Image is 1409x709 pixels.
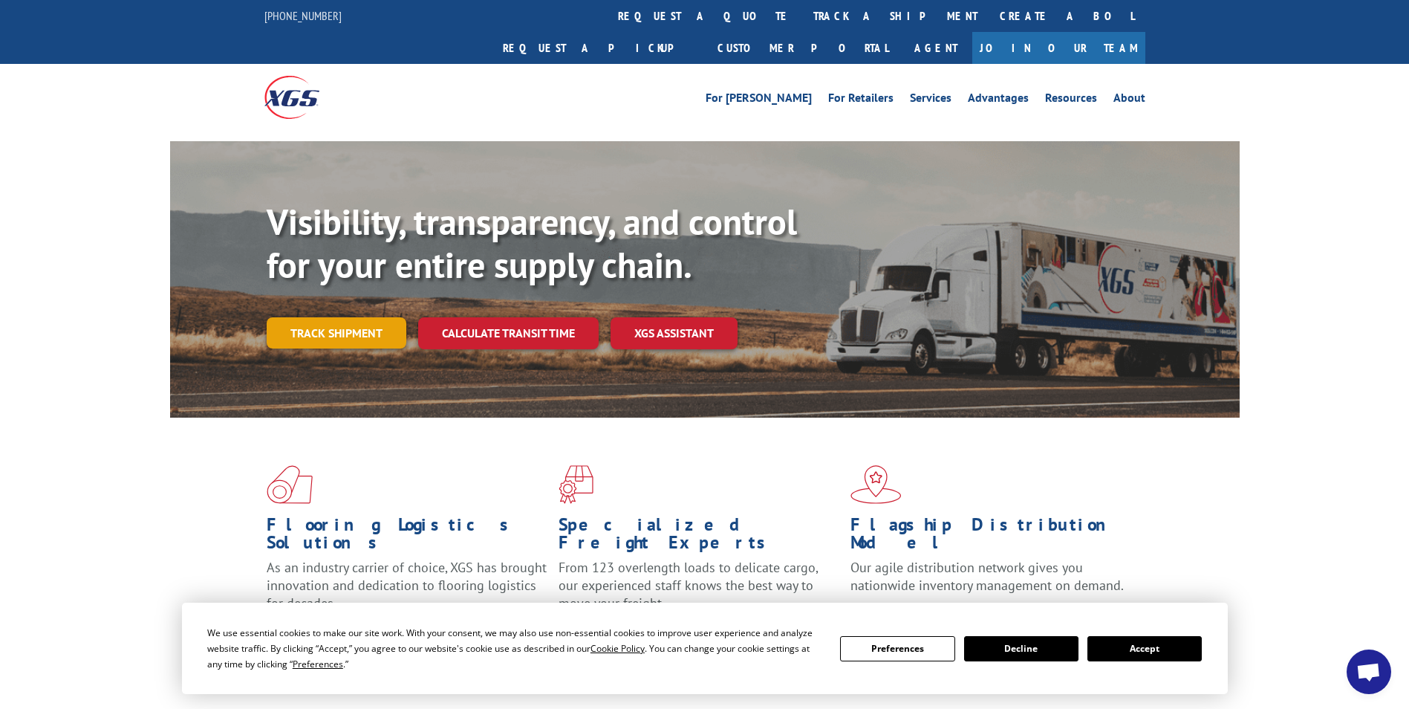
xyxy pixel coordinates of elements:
a: Customer Portal [706,32,899,64]
span: Our agile distribution network gives you nationwide inventory management on demand. [850,559,1124,594]
a: Agent [899,32,972,64]
b: Visibility, transparency, and control for your entire supply chain. [267,198,797,288]
a: Join Our Team [972,32,1145,64]
span: As an industry carrier of choice, XGS has brought innovation and dedication to flooring logistics... [267,559,547,612]
a: For [PERSON_NAME] [706,92,812,109]
h1: Flooring Logistics Solutions [267,516,547,559]
a: Advantages [968,92,1029,109]
h1: Specialized Freight Experts [559,516,839,559]
a: About [1113,92,1145,109]
p: From 123 overlength loads to delicate cargo, our experienced staff knows the best way to move you... [559,559,839,625]
button: Decline [964,636,1078,661]
a: Resources [1045,92,1097,109]
a: Calculate transit time [418,317,599,349]
a: XGS ASSISTANT [611,317,738,349]
a: Request a pickup [492,32,706,64]
div: We use essential cookies to make our site work. With your consent, we may also use non-essential ... [207,625,822,672]
img: xgs-icon-focused-on-flooring-red [559,465,593,504]
span: Preferences [293,658,343,670]
div: Cookie Consent Prompt [182,603,1228,694]
span: Cookie Policy [590,642,645,655]
a: [PHONE_NUMBER] [264,8,342,23]
button: Accept [1087,636,1202,661]
a: Open chat [1347,650,1391,694]
h1: Flagship Distribution Model [850,516,1131,559]
a: Track shipment [267,317,406,349]
button: Preferences [840,636,954,661]
img: xgs-icon-flagship-distribution-model-red [850,465,902,504]
img: xgs-icon-total-supply-chain-intelligence-red [267,465,313,504]
a: Services [910,92,951,109]
a: For Retailers [828,92,894,109]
